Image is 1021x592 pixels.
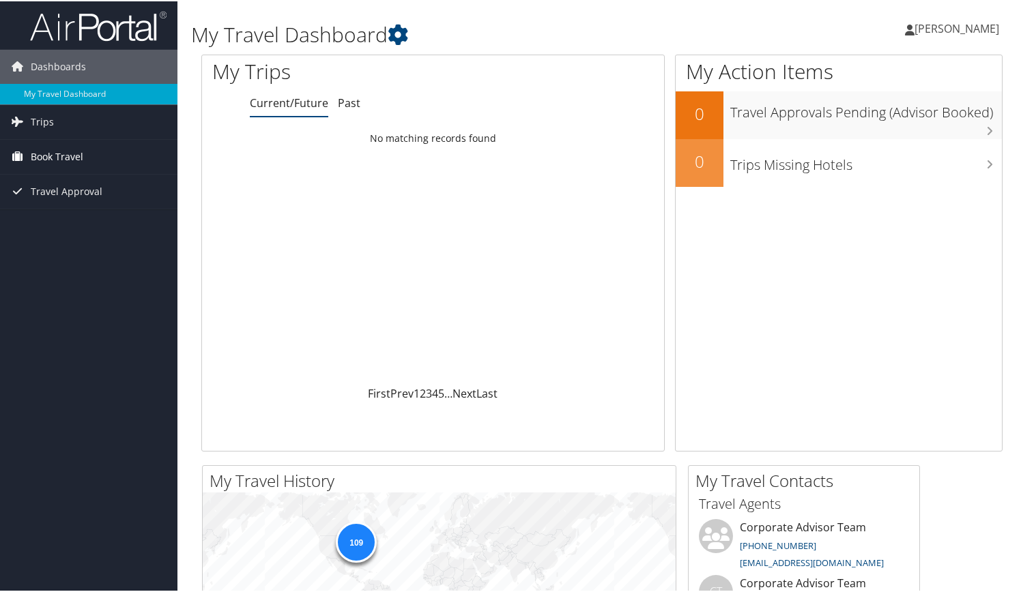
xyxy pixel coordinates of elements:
span: Dashboards [31,48,86,83]
div: 109 [336,520,377,561]
a: 5 [438,385,444,400]
h3: Travel Agents [699,493,909,512]
span: Trips [31,104,54,138]
td: No matching records found [202,125,664,149]
a: Current/Future [250,94,328,109]
h1: My Travel Dashboard [191,19,739,48]
h1: My Action Items [676,56,1002,85]
h3: Travel Approvals Pending (Advisor Booked) [730,95,1002,121]
a: Last [476,385,498,400]
h1: My Trips [212,56,461,85]
a: Prev [390,385,414,400]
h3: Trips Missing Hotels [730,147,1002,173]
h2: 0 [676,101,723,124]
h2: My Travel Contacts [695,468,919,491]
a: First [368,385,390,400]
a: 1 [414,385,420,400]
a: 0Travel Approvals Pending (Advisor Booked) [676,90,1002,138]
a: [EMAIL_ADDRESS][DOMAIN_NAME] [740,555,884,567]
li: Corporate Advisor Team [692,518,916,574]
a: [PERSON_NAME] [905,7,1013,48]
a: 2 [420,385,426,400]
a: 0Trips Missing Hotels [676,138,1002,186]
span: [PERSON_NAME] [915,20,999,35]
a: 3 [426,385,432,400]
a: Next [452,385,476,400]
a: [PHONE_NUMBER] [740,538,816,550]
h2: My Travel History [210,468,676,491]
img: airportal-logo.png [30,9,167,41]
h2: 0 [676,149,723,172]
a: 4 [432,385,438,400]
a: Past [338,94,360,109]
span: … [444,385,452,400]
span: Travel Approval [31,173,102,207]
span: Book Travel [31,138,83,173]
